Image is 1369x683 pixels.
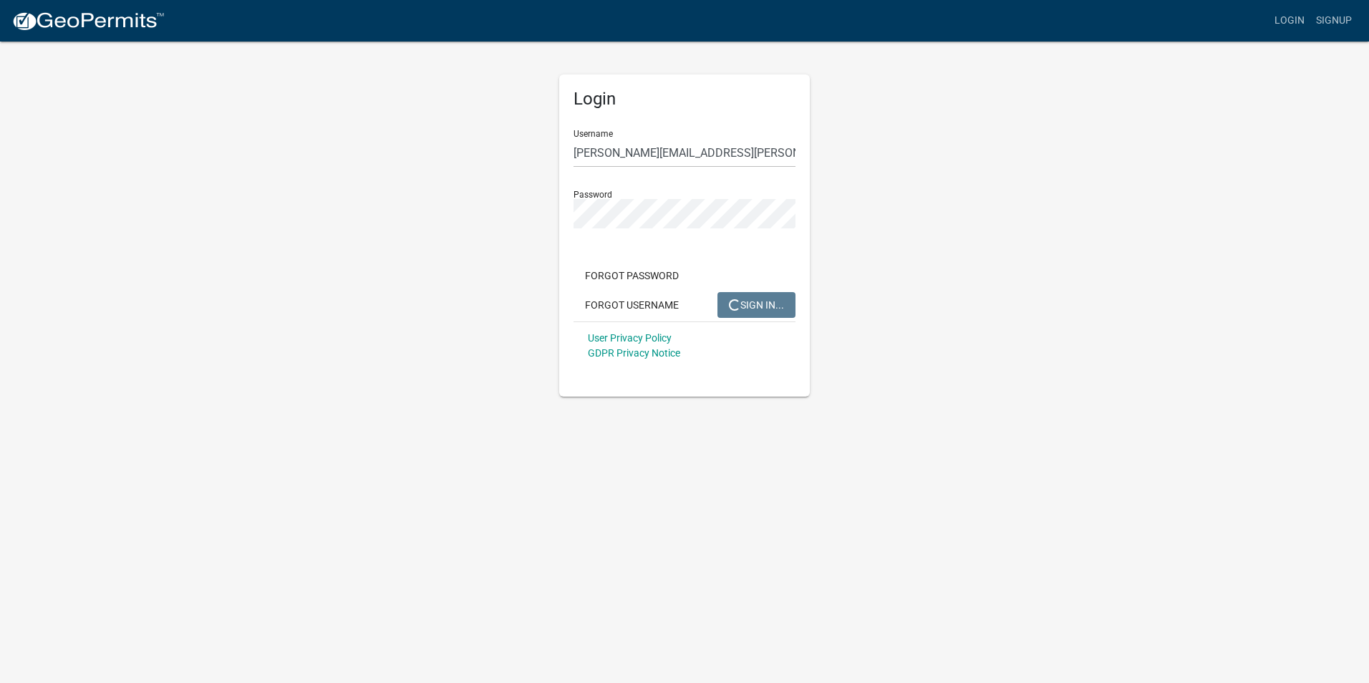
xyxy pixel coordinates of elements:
a: Login [1269,7,1310,34]
button: SIGN IN... [717,292,795,318]
span: SIGN IN... [729,299,784,310]
a: GDPR Privacy Notice [588,347,680,359]
a: Signup [1310,7,1358,34]
a: User Privacy Policy [588,332,672,344]
button: Forgot Username [574,292,690,318]
h5: Login [574,89,795,110]
button: Forgot Password [574,263,690,289]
